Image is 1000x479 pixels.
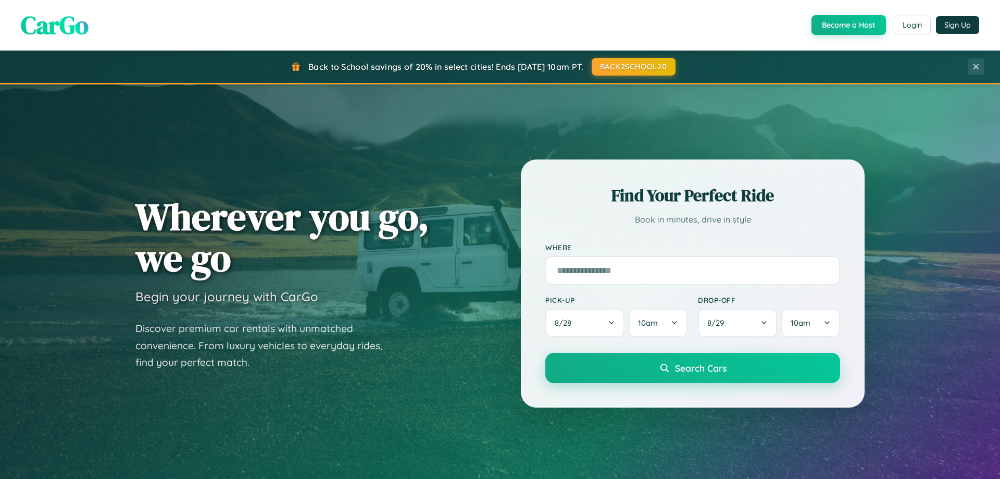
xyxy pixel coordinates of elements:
button: Search Cars [545,353,840,383]
button: BACK2SCHOOL20 [592,58,676,76]
button: 10am [629,309,687,337]
h3: Begin your journey with CarGo [135,289,318,304]
label: Drop-off [698,296,840,304]
label: Where [545,243,840,252]
p: Discover premium car rentals with unmatched convenience. From luxury vehicles to everyday rides, ... [135,320,396,371]
span: Search Cars [675,362,727,374]
p: Book in minutes, drive in style [545,212,840,227]
span: 10am [638,318,658,328]
button: 10am [781,309,840,337]
span: 8 / 28 [555,318,577,328]
button: Become a Host [811,15,886,35]
h2: Find Your Perfect Ride [545,184,840,207]
button: Login [894,16,931,34]
span: 10am [791,318,810,328]
label: Pick-up [545,296,687,304]
button: Sign Up [936,16,979,34]
span: Back to School savings of 20% in select cities! Ends [DATE] 10am PT. [308,62,583,72]
span: CarGo [21,8,89,42]
button: 8/28 [545,309,624,337]
h1: Wherever you go, we go [135,196,429,278]
span: 8 / 29 [707,318,729,328]
button: 8/29 [698,309,777,337]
